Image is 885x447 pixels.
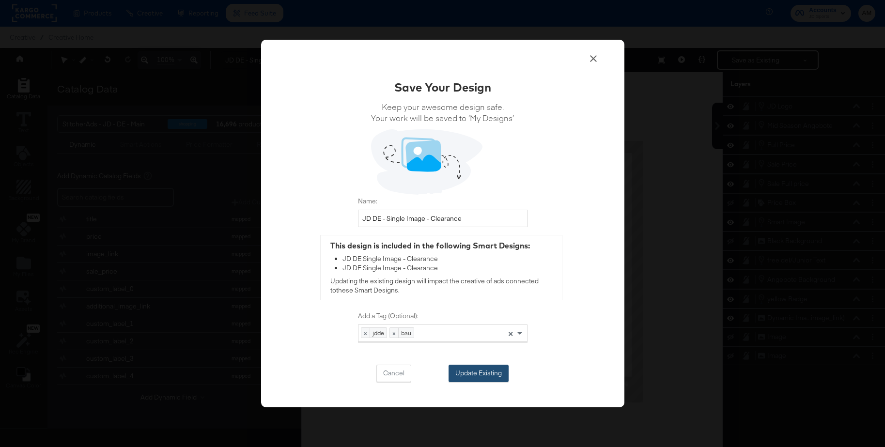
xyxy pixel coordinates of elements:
div: This design is included in the following Smart Designs: [330,240,557,251]
button: Cancel [376,365,411,382]
span: Clear all [507,325,515,341]
span: Keep your awesome design safe. [371,101,514,112]
span: jdde [370,328,387,338]
span: Your work will be saved to ‘My Designs’ [371,112,514,123]
span: bau [399,328,414,338]
div: JD DE Single Image - Clearance [342,263,557,273]
label: Add a Tag (Optional): [358,311,528,321]
span: × [361,328,370,338]
label: Name: [358,197,528,206]
div: Updating the existing design will impact the creative of ads connected to these Smart Designs . [321,235,562,300]
span: × [508,328,513,337]
button: Update Existing [449,365,509,382]
div: Save Your Design [394,79,491,95]
span: × [390,328,399,338]
div: JD DE Single Image - Clearance [342,255,557,264]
